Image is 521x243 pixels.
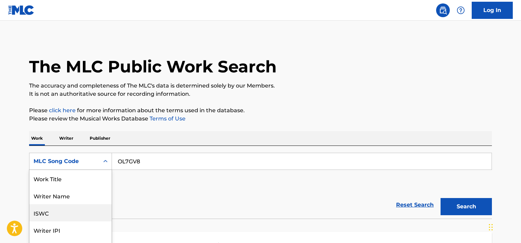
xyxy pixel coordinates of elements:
p: Please review the Musical Works Database [29,115,492,123]
h1: The MLC Public Work Search [29,56,277,77]
p: Work [29,131,45,146]
div: টেনে আনুন [489,217,493,238]
div: Writer Name [29,187,112,204]
img: help [457,6,465,14]
img: MLC Logo [8,5,35,15]
p: It is not an authoritative source for recording information. [29,90,492,98]
p: Publisher [88,131,112,146]
p: The accuracy and completeness of The MLC's data is determined solely by our Members. [29,82,492,90]
div: চ্যাট উইজেট [487,210,521,243]
div: MLC Song Code [34,157,95,165]
a: Log In [472,2,513,19]
p: Writer [57,131,75,146]
iframe: Chat Widget [487,210,521,243]
p: Please for more information about the terms used in the database. [29,106,492,115]
div: Writer IPI [29,221,112,239]
img: search [439,6,447,14]
a: Public Search [436,3,450,17]
a: Reset Search [393,197,437,212]
button: Search [441,198,492,215]
div: Work Title [29,170,112,187]
div: ISWC [29,204,112,221]
form: Search Form [29,153,492,219]
a: Terms of Use [148,115,186,122]
div: Help [454,3,468,17]
a: click here [49,107,76,114]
